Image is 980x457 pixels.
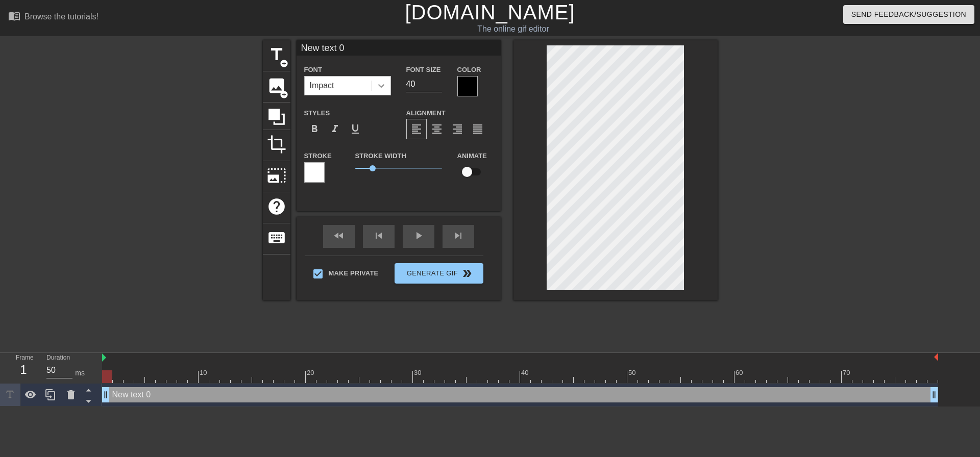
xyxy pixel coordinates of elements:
span: skip_next [452,230,464,242]
span: format_bold [308,123,321,135]
span: photo_size_select_large [267,166,286,185]
button: Generate Gif [395,263,483,284]
span: drag_handle [929,390,939,400]
label: Styles [304,108,330,118]
a: Browse the tutorials! [8,10,99,26]
label: Stroke Width [355,151,406,161]
span: format_align_justify [472,123,484,135]
span: format_align_center [431,123,443,135]
div: 40 [521,368,530,378]
span: Send Feedback/Suggestion [851,8,966,21]
label: Font Size [406,65,441,75]
label: Color [457,65,481,75]
span: format_italic [329,123,341,135]
div: 10 [200,368,209,378]
span: menu_book [8,10,20,22]
div: 20 [307,368,316,378]
div: The online gif editor [332,23,695,35]
span: drag_handle [101,390,111,400]
span: play_arrow [412,230,425,242]
span: help [267,197,286,216]
div: 1 [16,361,31,379]
div: Browse the tutorials! [24,12,99,21]
div: 60 [736,368,745,378]
label: Duration [46,355,70,361]
span: double_arrow [461,267,473,280]
button: Send Feedback/Suggestion [843,5,974,24]
span: Generate Gif [399,267,479,280]
img: bound-end.png [934,353,938,361]
label: Font [304,65,322,75]
label: Stroke [304,151,332,161]
span: crop [267,135,286,154]
div: ms [75,368,85,378]
div: Impact [310,80,334,92]
span: fast_rewind [333,230,345,242]
div: Frame [8,353,39,383]
span: keyboard [267,228,286,247]
span: add_circle [280,90,288,99]
div: 30 [414,368,423,378]
span: skip_previous [373,230,385,242]
span: Make Private [329,268,379,278]
label: Alignment [406,108,446,118]
span: image [267,76,286,95]
a: [DOMAIN_NAME] [405,1,575,23]
span: format_underline [349,123,361,135]
span: title [267,45,286,64]
div: 50 [628,368,638,378]
span: format_align_left [410,123,423,135]
div: 70 [843,368,852,378]
label: Animate [457,151,487,161]
span: add_circle [280,59,288,68]
span: format_align_right [451,123,463,135]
